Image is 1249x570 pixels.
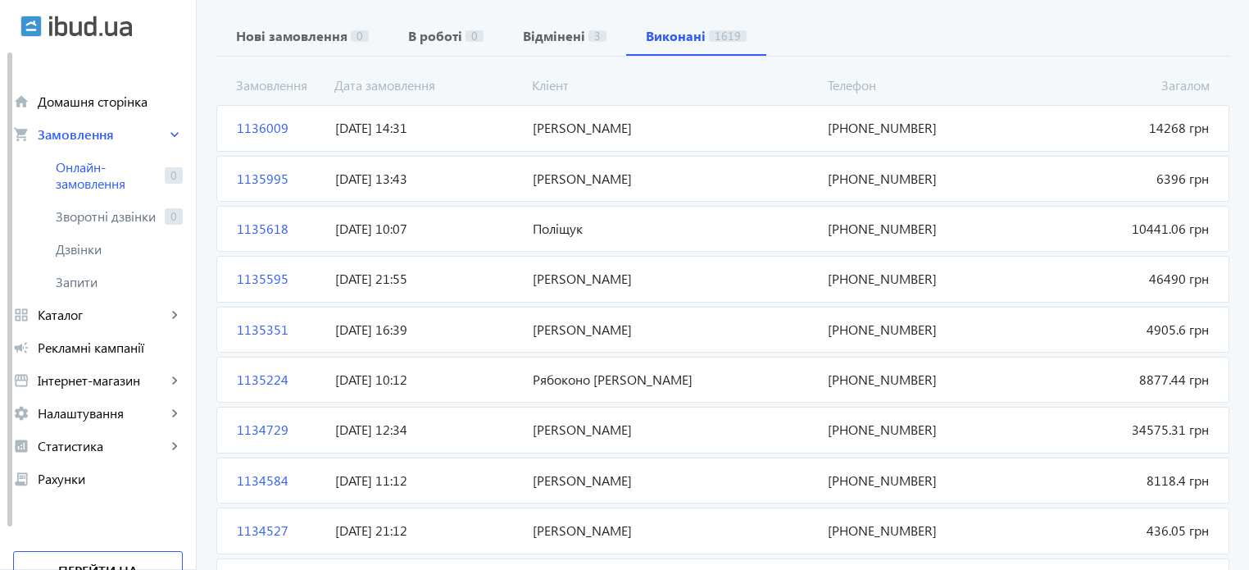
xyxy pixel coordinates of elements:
span: Домашня сторінка [38,93,183,110]
span: 1135618 [230,220,329,238]
span: [PHONE_NUMBER] [821,421,1018,439]
span: 1134527 [230,522,329,540]
span: Рябоконо [PERSON_NAME] [526,371,822,389]
span: [PERSON_NAME] [526,270,822,288]
span: 46490 грн [1019,270,1215,288]
span: [DATE] 13:43 [329,170,525,188]
span: Загалом [1019,76,1216,94]
span: [PHONE_NUMBER] [821,170,1018,188]
span: [DATE] 11:12 [329,472,525,490]
span: [PERSON_NAME] [526,119,822,137]
span: 0 [351,30,369,42]
span: [DATE] 10:12 [329,371,525,389]
img: ibud_text.svg [49,16,132,37]
span: [DATE] 10:07 [329,220,525,238]
mat-icon: storefront [13,372,30,389]
mat-icon: receipt_long [13,471,30,487]
span: Замовлення [38,126,166,143]
span: 0 [165,208,183,225]
span: 8877.44 грн [1019,371,1215,389]
span: 1135595 [230,270,329,288]
span: 1135995 [230,170,329,188]
span: [PHONE_NUMBER] [821,472,1018,490]
b: Виконані [646,30,706,43]
img: ibud.svg [20,16,42,37]
span: [PHONE_NUMBER] [821,321,1018,339]
mat-icon: shopping_cart [13,126,30,143]
span: 14268 грн [1019,119,1215,137]
b: В роботі [408,30,462,43]
span: Рахунки [38,471,183,487]
span: 1135224 [230,371,329,389]
b: Відмінені [523,30,585,43]
span: [PHONE_NUMBER] [821,220,1018,238]
span: Кліент [525,76,821,94]
span: 436.05 грн [1019,522,1215,540]
span: Статистика [38,438,166,454]
span: Каталог [38,307,166,323]
span: Онлайн-замовлення [56,159,158,192]
span: [PERSON_NAME] [526,170,822,188]
span: Дата замовлення [328,76,525,94]
span: 0 [466,30,484,42]
span: [PHONE_NUMBER] [821,371,1018,389]
span: 1136009 [230,119,329,137]
mat-icon: keyboard_arrow_right [166,307,183,323]
span: [DATE] 16:39 [329,321,525,339]
span: 1135351 [230,321,329,339]
span: [DATE] 12:34 [329,421,525,439]
span: [PHONE_NUMBER] [821,522,1018,540]
span: Інтернет-магазин [38,372,166,389]
span: Замовлення [229,76,328,94]
span: [PERSON_NAME] [526,421,822,439]
span: 10441.06 грн [1019,220,1215,238]
mat-icon: settings [13,405,30,422]
mat-icon: campaign [13,340,30,356]
b: Нові замовлення [236,30,347,43]
span: [DATE] 21:55 [329,270,525,288]
span: Рекламні кампанії [38,340,183,356]
mat-icon: home [13,93,30,110]
span: [DATE] 21:12 [329,522,525,540]
span: 0 [165,167,183,184]
span: Запити [56,274,183,290]
span: Зворотні дзвінки [56,208,158,225]
span: 1134729 [230,421,329,439]
span: Телефон [821,76,1019,94]
span: 8118.4 грн [1019,472,1215,490]
span: [DATE] 14:31 [329,119,525,137]
mat-icon: keyboard_arrow_right [166,405,183,422]
span: [PERSON_NAME] [526,522,822,540]
span: Поліщук [526,220,822,238]
span: 4905.6 грн [1019,321,1215,339]
mat-icon: analytics [13,438,30,454]
span: Налаштування [38,405,166,422]
span: 6396 грн [1019,170,1215,188]
span: 3 [588,30,606,42]
span: [PHONE_NUMBER] [821,270,1018,288]
span: Дзвінки [56,241,183,258]
span: 34575.31 грн [1019,421,1215,439]
mat-icon: keyboard_arrow_right [166,438,183,454]
mat-icon: grid_view [13,307,30,323]
span: [PERSON_NAME] [526,321,822,339]
span: 1619 [709,30,747,42]
span: [PERSON_NAME] [526,472,822,490]
span: 1134584 [230,472,329,490]
mat-icon: keyboard_arrow_right [166,372,183,389]
span: [PHONE_NUMBER] [821,119,1018,137]
mat-icon: keyboard_arrow_right [166,126,183,143]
